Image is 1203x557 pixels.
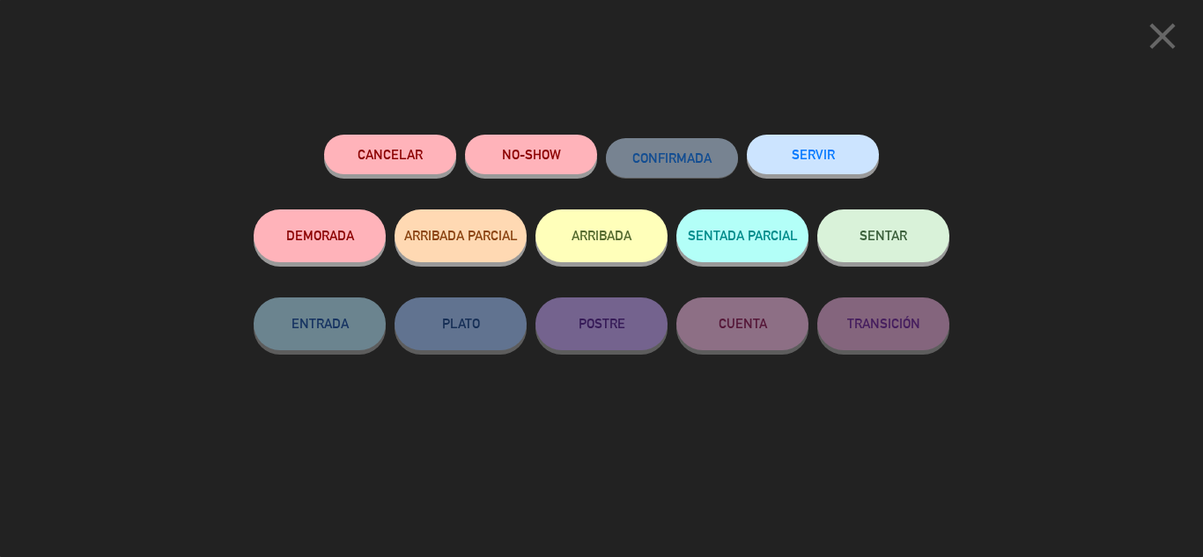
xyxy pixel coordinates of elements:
button: DEMORADA [254,209,386,262]
button: NO-SHOW [465,135,597,174]
button: ARRIBADA [535,209,668,262]
button: TRANSICIÓN [817,297,949,350]
i: close [1140,14,1185,58]
button: ENTRADA [254,297,386,350]
button: CUENTA [676,297,808,350]
span: ARRIBADA PARCIAL [404,228,518,243]
button: Cancelar [324,135,456,174]
span: SENTAR [860,228,907,243]
button: ARRIBADA PARCIAL [395,209,527,262]
button: CONFIRMADA [606,138,738,178]
span: CONFIRMADA [632,150,712,165]
button: close [1135,13,1190,65]
button: PLATO [395,297,527,350]
button: SENTADA PARCIAL [676,209,808,262]
button: SENTAR [817,209,949,262]
button: SERVIR [747,135,879,174]
button: POSTRE [535,297,668,350]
